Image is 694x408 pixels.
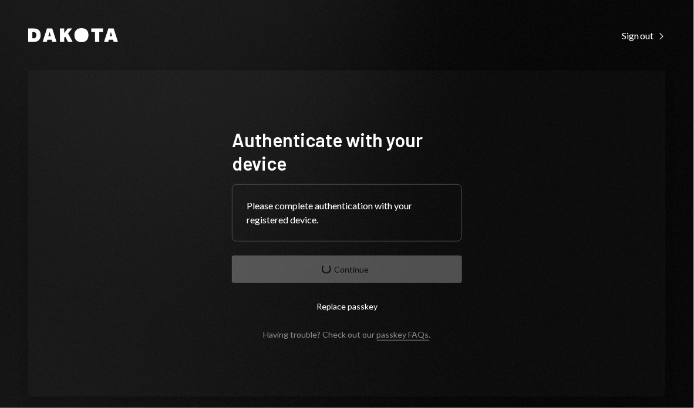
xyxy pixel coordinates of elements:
a: Sign out [622,29,666,42]
div: Please complete authentication with your registered device. [247,199,447,227]
button: Replace passkey [232,293,462,320]
a: passkey FAQs [377,329,429,341]
div: Having trouble? Check out our . [264,329,431,339]
div: Sign out [622,30,666,42]
h1: Authenticate with your device [232,128,462,175]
